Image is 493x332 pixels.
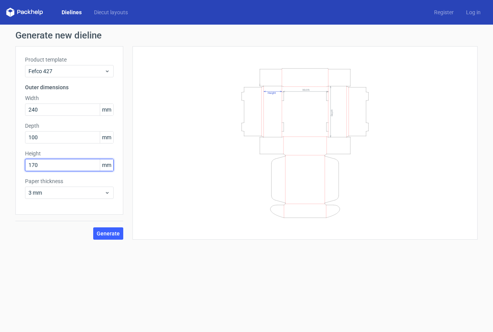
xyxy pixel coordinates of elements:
[25,150,114,157] label: Height
[25,94,114,102] label: Width
[25,122,114,130] label: Depth
[100,104,113,115] span: mm
[97,231,120,236] span: Generate
[55,8,88,16] a: Dielines
[15,31,478,40] h1: Generate new dieline
[25,56,114,63] label: Product template
[302,88,310,91] text: Width
[268,91,276,94] text: Height
[25,177,114,185] label: Paper thickness
[100,132,113,143] span: mm
[330,109,334,116] text: Depth
[25,83,114,91] h3: Outer dimensions
[460,8,487,16] a: Log in
[29,189,104,197] span: 3 mm
[428,8,460,16] a: Register
[29,67,104,75] span: Fefco 427
[100,159,113,171] span: mm
[88,8,134,16] a: Diecut layouts
[93,227,123,240] button: Generate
